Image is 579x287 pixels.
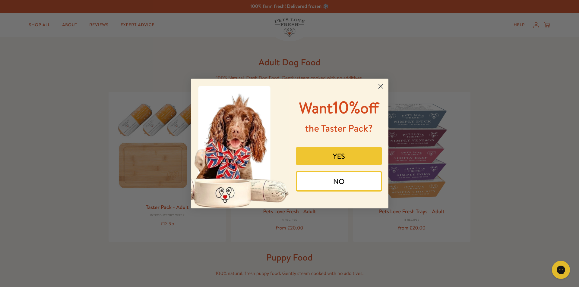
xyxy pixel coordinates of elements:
span: off [360,98,379,118]
span: Want [299,98,333,118]
button: Close dialog [375,81,386,92]
iframe: Gorgias live chat messenger [549,259,573,281]
img: 8afefe80-1ef6-417a-b86b-9520c2248d41.jpeg [191,79,290,208]
button: YES [296,147,382,165]
span: the Taster Pack? [305,122,373,135]
button: NO [296,171,382,192]
span: 10% [299,95,379,119]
